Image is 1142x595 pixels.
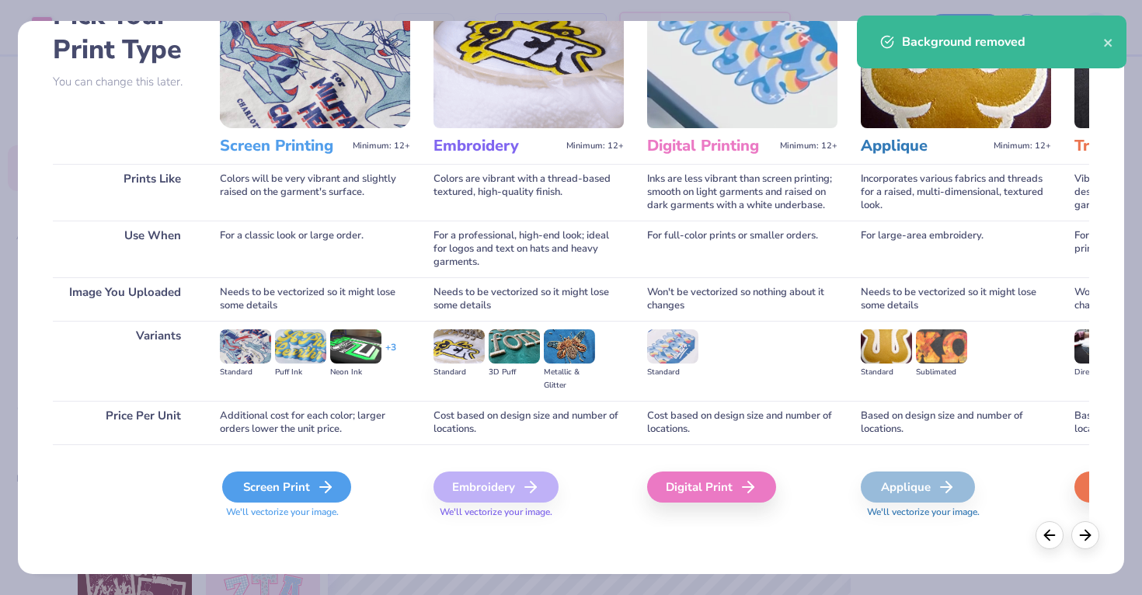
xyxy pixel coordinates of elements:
[433,136,560,156] h3: Embroidery
[647,471,776,503] div: Digital Print
[220,221,410,277] div: For a classic look or large order.
[861,506,1051,519] span: We'll vectorize your image.
[220,506,410,519] span: We'll vectorize your image.
[780,141,837,151] span: Minimum: 12+
[489,366,540,379] div: 3D Puff
[1074,366,1126,379] div: Direct-to-film
[916,329,967,364] img: Sublimated
[53,321,197,401] div: Variants
[544,329,595,364] img: Metallic & Glitter
[220,401,410,444] div: Additional cost for each color; larger orders lower the unit price.
[902,33,1103,51] div: Background removed
[53,164,197,221] div: Prints Like
[566,141,624,151] span: Minimum: 12+
[861,401,1051,444] div: Based on design size and number of locations.
[53,221,197,277] div: Use When
[647,401,837,444] div: Cost based on design size and number of locations.
[1103,33,1114,51] button: close
[861,277,1051,321] div: Needs to be vectorized so it might lose some details
[433,329,485,364] img: Standard
[220,277,410,321] div: Needs to be vectorized so it might lose some details
[861,329,912,364] img: Standard
[53,277,197,321] div: Image You Uploaded
[861,221,1051,277] div: For large-area embroidery.
[433,221,624,277] div: For a professional, high-end look; ideal for logos and text on hats and heavy garments.
[433,506,624,519] span: We'll vectorize your image.
[433,164,624,221] div: Colors are vibrant with a thread-based textured, high-quality finish.
[647,366,698,379] div: Standard
[220,136,346,156] h3: Screen Printing
[330,366,381,379] div: Neon Ink
[53,75,197,89] p: You can change this later.
[330,329,381,364] img: Neon Ink
[220,164,410,221] div: Colors will be very vibrant and slightly raised on the garment's surface.
[647,329,698,364] img: Standard
[647,136,774,156] h3: Digital Printing
[220,366,271,379] div: Standard
[433,471,559,503] div: Embroidery
[647,277,837,321] div: Won't be vectorized so nothing about it changes
[275,329,326,364] img: Puff Ink
[861,136,987,156] h3: Applique
[861,366,912,379] div: Standard
[433,401,624,444] div: Cost based on design size and number of locations.
[222,471,351,503] div: Screen Print
[385,341,396,367] div: + 3
[433,366,485,379] div: Standard
[275,366,326,379] div: Puff Ink
[861,471,975,503] div: Applique
[220,329,271,364] img: Standard
[53,401,197,444] div: Price Per Unit
[647,221,837,277] div: For full-color prints or smaller orders.
[861,164,1051,221] div: Incorporates various fabrics and threads for a raised, multi-dimensional, textured look.
[544,366,595,392] div: Metallic & Glitter
[916,366,967,379] div: Sublimated
[489,329,540,364] img: 3D Puff
[353,141,410,151] span: Minimum: 12+
[433,277,624,321] div: Needs to be vectorized so it might lose some details
[1074,329,1126,364] img: Direct-to-film
[647,164,837,221] div: Inks are less vibrant than screen printing; smooth on light garments and raised on dark garments ...
[994,141,1051,151] span: Minimum: 12+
